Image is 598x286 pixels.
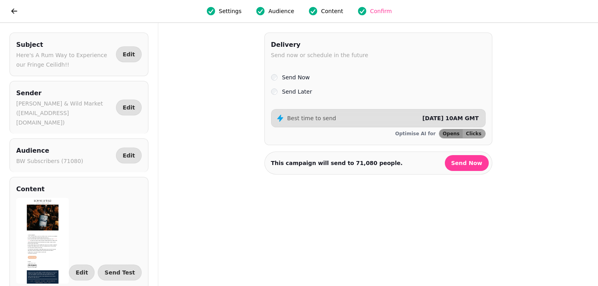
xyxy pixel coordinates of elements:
[321,7,343,15] span: Content
[116,46,142,62] button: Edit
[16,156,83,166] p: BW Subscribers (71080)
[463,129,485,138] button: Clicks
[123,52,135,57] span: Edit
[123,105,135,110] span: Edit
[16,39,113,50] h2: Subject
[6,3,22,19] button: go back
[282,87,312,96] label: Send Later
[16,50,113,69] p: Here's A Rum Way to Experience our Fringe Ceilidh!!
[76,270,88,275] span: Edit
[445,155,489,171] button: Send Now
[72,226,117,234] span: Hi {{ profile.first }}
[16,88,113,99] h2: Sender
[72,253,256,269] a: East Neuk Spirits
[123,153,135,158] span: Edit
[219,7,241,15] span: Settings
[268,7,294,15] span: Audience
[116,100,142,115] button: Edit
[16,145,83,156] h2: Audience
[287,114,336,122] p: Best time to send
[271,50,368,60] p: Send now or schedule in the future
[98,265,142,280] button: Send Test
[451,160,482,166] span: Send Now
[395,131,436,137] p: Optimise AI for
[466,131,481,136] span: Clicks
[16,99,113,127] p: [PERSON_NAME] & Wild Market ([EMAIL_ADDRESS][DOMAIN_NAME])
[271,159,403,167] p: This campaign will send to people.
[69,265,95,280] button: Edit
[356,160,378,166] strong: 71,080
[116,148,142,163] button: Edit
[443,131,460,136] span: Opens
[422,115,478,121] span: [DATE] 10AM GMT
[439,129,463,138] button: Opens
[16,184,45,195] h2: Content
[271,39,368,50] h2: Delivery
[72,235,256,251] span: As well as our Fringe Ceilidh [DATE] (now SOLD OUT), we've also got an exclusive Scottish rum tas...
[282,73,310,82] label: Send Now
[104,270,135,275] span: Send Test
[370,7,392,15] span: Confirm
